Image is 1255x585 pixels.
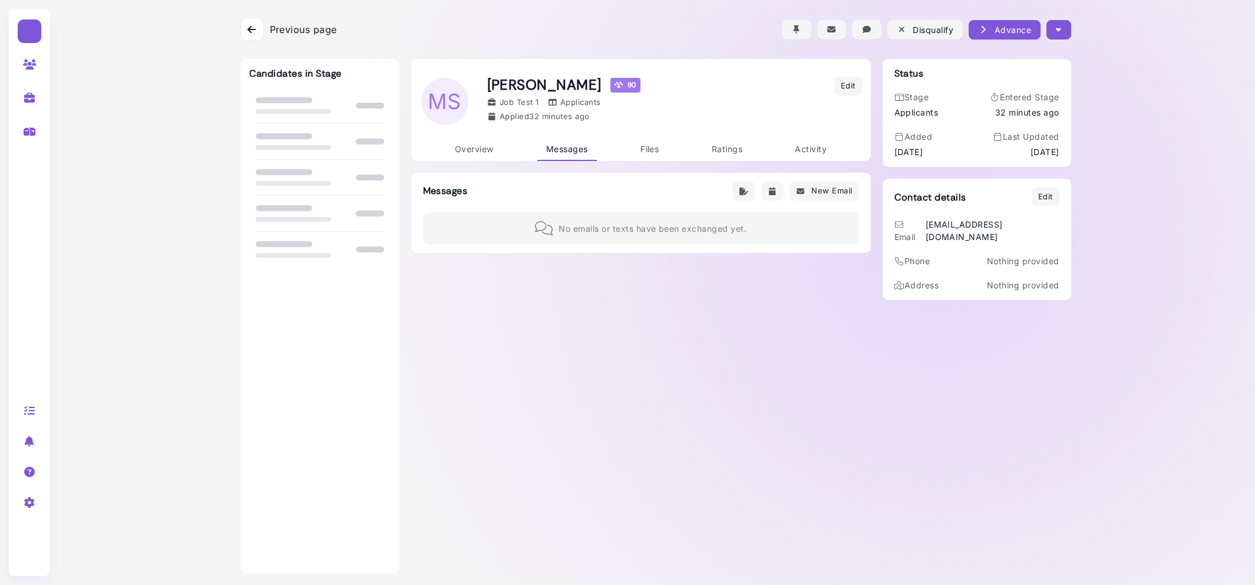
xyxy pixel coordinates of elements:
div: Edit [841,80,856,92]
span: Previous page [270,22,337,37]
p: Nothing provided [987,255,1059,267]
div: Advance [978,24,1031,36]
p: Nothing provided [987,279,1059,291]
button: Advance [969,20,1041,40]
h3: Contact details [894,192,966,203]
button: Edit [1032,188,1059,206]
time: [DATE] [894,146,923,158]
div: Entered Stage [990,91,1059,103]
div: Applied [487,111,590,123]
span: Files [640,144,659,154]
h1: [PERSON_NAME] [487,77,640,94]
div: Added [894,130,933,143]
button: Edit [834,77,862,96]
a: Overview [446,138,503,161]
div: Job Test 1 [487,97,539,109]
h3: Status [894,68,924,79]
a: Activity [786,138,835,161]
h3: Candidates in Stage [249,68,342,79]
img: Megan Score [615,81,623,89]
div: Edit [1038,191,1053,203]
div: Stage [894,91,939,103]
span: Ratings [712,144,742,154]
div: Disqualify [897,24,953,36]
span: MS [421,78,468,125]
span: Overview [455,144,494,154]
div: No emails or texts have been exchanged yet. [423,212,859,244]
time: Aug 13, 2025 [529,111,590,121]
div: Phone [894,255,930,267]
div: New Email [796,185,853,198]
button: Disqualify [887,20,963,40]
a: Messages [537,138,597,161]
div: Last Updated [992,130,1059,143]
time: [DATE] [1031,146,1059,158]
div: [EMAIL_ADDRESS][DOMAIN_NAME] [926,218,1059,243]
div: 90 [610,78,640,92]
a: Ratings [703,138,751,161]
div: Applicants [548,97,601,109]
span: Messages [546,144,588,154]
time: Aug 13, 2025 [995,106,1059,119]
span: Activity [795,144,827,154]
div: Applicants [894,106,939,119]
div: Address [894,279,939,291]
a: Files [632,138,668,161]
a: Previous page [240,18,337,41]
div: Email [894,218,923,243]
button: New Email [790,182,859,201]
h3: Messages [423,185,468,196]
